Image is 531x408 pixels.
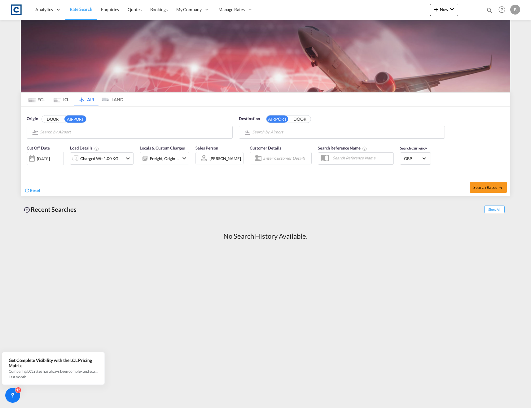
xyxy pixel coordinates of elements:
span: Customer Details [250,145,281,150]
span: My Company [176,7,202,13]
md-tab-item: LAND [99,93,123,106]
md-icon: icon-magnify [486,7,493,14]
span: New [432,7,456,12]
span: Bookings [150,7,168,12]
div: Freight Origin Destination [150,154,179,163]
md-tab-item: FCL [24,93,49,106]
span: Load Details [70,145,99,150]
md-select: Sales Person: Ben Capsey [209,154,242,163]
span: Destination [239,116,260,122]
md-icon: icon-chevron-down [448,6,456,13]
div: No Search History Available. [223,232,307,241]
input: Search by Airport [40,128,229,137]
input: Search Reference Name [330,153,393,163]
img: 1fdb9190129311efbfaf67cbb4249bed.jpeg [9,3,23,17]
div: Freight Origin Destinationicon-chevron-down [140,152,189,164]
div: [DATE] [27,152,64,165]
button: icon-plus 400-fgNewicon-chevron-down [430,4,458,16]
span: Manage Rates [218,7,245,13]
md-datepicker: Select [27,164,31,173]
md-icon: icon-chevron-down [181,154,188,162]
div: [PERSON_NAME] [209,156,241,161]
span: Quotes [128,7,141,12]
md-tab-item: LCL [49,93,74,106]
img: Airfreight+BACKGROUD.png [21,20,510,92]
span: Enquiries [101,7,119,12]
button: AIRPORT [266,115,288,123]
div: icon-refreshReset [24,187,40,194]
span: Search Currency [400,146,427,150]
button: AIRPORT [64,115,86,123]
md-icon: icon-airplane [78,96,86,101]
input: Enter Customer Details [263,154,309,163]
button: Search Ratesicon-arrow-right [470,182,507,193]
span: Sales Person [195,145,218,150]
md-icon: icon-chevron-down [124,155,132,162]
md-icon: icon-arrow-right [499,185,503,190]
span: Cut Off Date [27,145,50,150]
span: Search Reference Name [318,145,367,150]
md-icon: Your search will be saved by the below given name [362,146,367,151]
div: Origin DOOR AIRPORT Search by Airport Destination AIRPORT DOOR Search by Airport Cut Off Date [DA... [21,106,510,196]
div: Help [497,4,510,15]
div: icon-magnify [486,7,493,16]
md-pagination-wrapper: Use the left and right arrow keys to navigate between tabs [24,93,123,106]
md-select: Select Currency: £ GBPUnited Kingdom Pound [403,154,428,163]
div: Recent Searches [21,202,79,216]
md-icon: icon-plus 400-fg [432,6,440,13]
span: Rate Search [70,7,92,12]
button: DOOR [289,115,311,123]
span: Locals & Custom Charges [140,145,185,150]
md-icon: icon-backup-restore [23,206,31,214]
span: Reset [30,188,40,193]
span: GBP [404,156,421,161]
div: B [510,5,520,15]
input: Search by Airport [252,128,441,137]
div: [DATE] [37,156,50,162]
div: Charged Wt: 1.00 KG [80,154,118,163]
span: Origin [27,116,38,122]
span: Analytics [35,7,53,13]
div: Charged Wt: 1.00 KGicon-chevron-down [70,152,134,165]
span: Help [497,4,507,15]
button: DOOR [42,115,64,123]
span: Show All [484,206,505,213]
md-icon: icon-refresh [24,188,30,193]
md-icon: Chargeable Weight [94,146,99,151]
span: Search Rates [473,185,503,190]
md-tab-item: AIR [74,93,99,106]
